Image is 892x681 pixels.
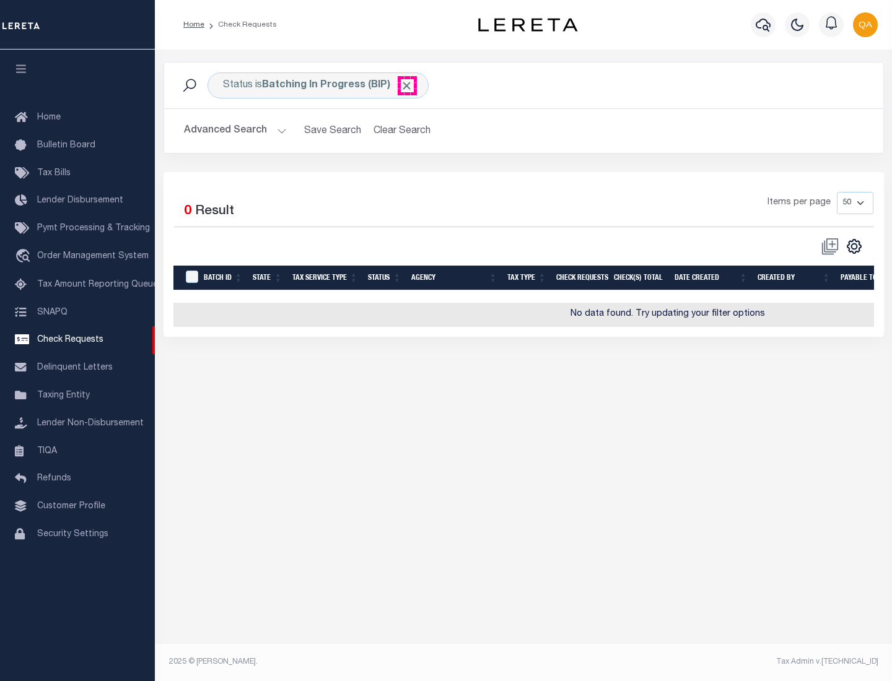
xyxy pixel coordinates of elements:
[15,249,35,265] i: travel_explore
[297,119,369,143] button: Save Search
[160,656,524,667] div: 2025 © [PERSON_NAME].
[37,474,71,483] span: Refunds
[37,336,103,344] span: Check Requests
[183,21,204,28] a: Home
[37,224,150,233] span: Pymt Processing & Tracking
[406,266,502,291] th: Agency: activate to sort column ascending
[37,502,105,511] span: Customer Profile
[670,266,753,291] th: Date Created: activate to sort column ascending
[262,80,413,90] b: Batching In Progress (BIP)
[37,280,158,289] span: Tax Amount Reporting Queue
[287,266,363,291] th: Tax Service Type: activate to sort column ascending
[767,196,831,210] span: Items per page
[37,196,123,205] span: Lender Disbursement
[184,205,191,218] span: 0
[37,141,95,150] span: Bulletin Board
[400,79,413,92] span: Click to Remove
[204,19,277,30] li: Check Requests
[478,18,577,32] img: logo-dark.svg
[37,169,71,178] span: Tax Bills
[37,308,68,316] span: SNAPQ
[753,266,836,291] th: Created By: activate to sort column ascending
[37,113,61,122] span: Home
[248,266,287,291] th: State: activate to sort column ascending
[199,266,248,291] th: Batch Id: activate to sort column ascending
[37,252,149,261] span: Order Management System
[208,72,429,98] div: Status is
[363,266,406,291] th: Status: activate to sort column ascending
[853,12,878,37] img: svg+xml;base64,PHN2ZyB4bWxucz0iaHR0cDovL3d3dy53My5vcmcvMjAwMC9zdmciIHBvaW50ZXItZXZlbnRzPSJub25lIi...
[551,266,609,291] th: Check Requests
[37,363,113,372] span: Delinquent Letters
[184,119,287,143] button: Advanced Search
[533,656,878,667] div: Tax Admin v.[TECHNICAL_ID]
[37,530,108,539] span: Security Settings
[195,202,234,222] label: Result
[37,446,57,455] span: TIQA
[609,266,670,291] th: Check(s) Total
[37,391,90,400] span: Taxing Entity
[369,119,436,143] button: Clear Search
[502,266,551,291] th: Tax Type: activate to sort column ascending
[37,419,144,428] span: Lender Non-Disbursement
